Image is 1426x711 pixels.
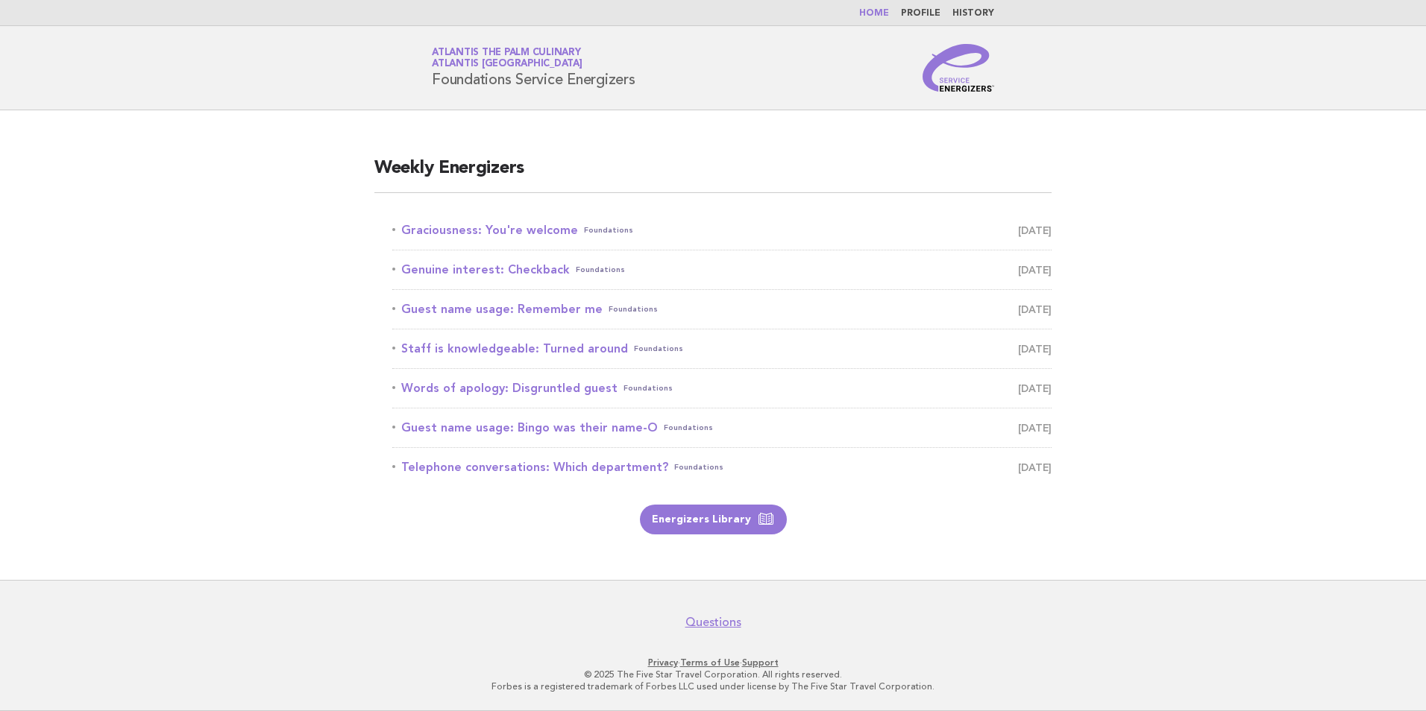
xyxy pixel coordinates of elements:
[1018,259,1052,280] span: [DATE]
[392,457,1052,478] a: Telephone conversations: Which department?Foundations [DATE]
[674,457,723,478] span: Foundations
[1018,417,1052,438] span: [DATE]
[432,60,582,69] span: Atlantis [GEOGRAPHIC_DATA]
[859,9,889,18] a: Home
[1018,457,1052,478] span: [DATE]
[392,259,1052,280] a: Genuine interest: CheckbackFoundations [DATE]
[742,657,779,668] a: Support
[952,9,994,18] a: History
[432,48,635,87] h1: Foundations Service Energizers
[392,220,1052,241] a: Graciousness: You're welcomeFoundations [DATE]
[257,657,1169,669] p: · ·
[634,338,683,359] span: Foundations
[923,44,994,92] img: Service Energizers
[1018,220,1052,241] span: [DATE]
[432,48,582,69] a: Atlantis The Palm CulinaryAtlantis [GEOGRAPHIC_DATA]
[648,657,678,668] a: Privacy
[374,157,1052,193] h2: Weekly Energizers
[901,9,940,18] a: Profile
[392,417,1052,438] a: Guest name usage: Bingo was their name-OFoundations [DATE]
[257,669,1169,680] p: © 2025 The Five Star Travel Corporation. All rights reserved.
[1018,338,1052,359] span: [DATE]
[685,615,741,630] a: Questions
[392,378,1052,399] a: Words of apology: Disgruntled guestFoundations [DATE]
[624,378,673,399] span: Foundations
[609,299,658,320] span: Foundations
[576,259,625,280] span: Foundations
[392,299,1052,320] a: Guest name usage: Remember meFoundations [DATE]
[1018,299,1052,320] span: [DATE]
[584,220,633,241] span: Foundations
[392,338,1052,359] a: Staff is knowledgeable: Turned aroundFoundations [DATE]
[640,505,787,534] a: Energizers Library
[1018,378,1052,399] span: [DATE]
[680,657,740,668] a: Terms of Use
[257,680,1169,692] p: Forbes is a registered trademark of Forbes LLC used under license by The Five Star Travel Corpora...
[664,417,713,438] span: Foundations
